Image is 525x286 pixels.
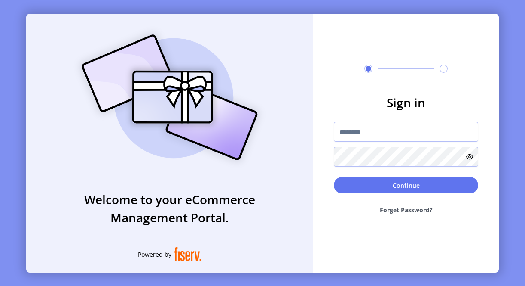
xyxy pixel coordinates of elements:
h3: Welcome to your eCommerce Management Portal. [26,190,313,227]
button: Continue [334,177,478,193]
button: Forget Password? [334,199,478,221]
img: card_Illustration.svg [69,25,271,170]
h3: Sign in [334,93,478,112]
span: Powered by [138,250,171,259]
